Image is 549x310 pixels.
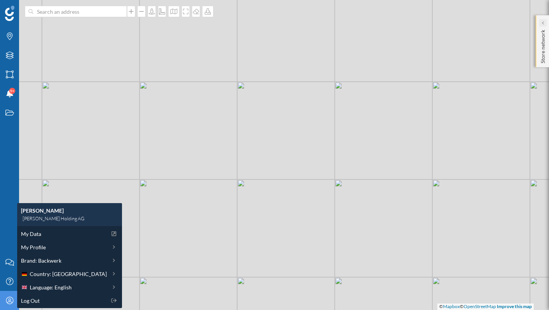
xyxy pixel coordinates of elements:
[30,270,107,278] span: Country: [GEOGRAPHIC_DATA]
[16,5,43,12] span: Support
[21,297,40,305] span: Log Out
[21,230,41,238] span: My Data
[443,304,460,309] a: Mapbox
[10,87,14,95] span: 9+
[21,215,118,222] div: [PERSON_NAME] Holding AG
[21,207,118,215] div: [PERSON_NAME]
[497,304,532,309] a: Improve this map
[5,6,14,21] img: Geoblink Logo
[30,283,72,291] span: Language: English
[539,27,547,63] p: Store network
[464,304,496,309] a: OpenStreetMap
[21,257,61,265] span: Brand: Backwerk
[21,243,46,251] span: My Profile
[437,304,534,310] div: © ©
